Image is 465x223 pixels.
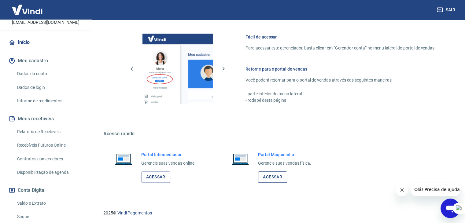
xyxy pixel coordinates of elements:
img: Imagem da dashboard mostrando o botão de gerenciar conta na sidebar no lado esquerdo [142,34,213,104]
a: Dados da conta [15,68,84,80]
h6: Retorne para o portal de vendas [245,66,436,72]
a: Acessar [258,171,287,183]
button: Sair [436,4,458,16]
button: Conta Digital [7,184,84,197]
a: Recebíveis Futuros Online [15,139,84,152]
a: Saldo e Extrato [15,197,84,210]
iframe: Fechar mensagem [396,184,408,196]
h5: Acesso rápido [103,131,450,137]
h6: Portal Maquininha [258,152,311,158]
p: Você poderá retornar para o portal de vendas através das seguintes maneiras: [245,77,436,83]
p: - rodapé desta página [245,97,436,104]
a: Vindi Pagamentos [117,210,152,215]
p: Gerencie suas vendas física. [258,160,311,166]
a: Disponibilização de agenda [15,166,84,179]
p: [EMAIL_ADDRESS][DOMAIN_NAME] [12,19,79,26]
p: Para acessar este gerenciador, basta clicar em “Gerenciar conta” no menu lateral do portal de ven... [245,45,436,51]
button: Meus recebíveis [7,112,84,126]
h6: Fácil de acessar [245,34,436,40]
button: Meu cadastro [7,54,84,68]
a: Relatório de Recebíveis [15,126,84,138]
p: 2025 © [103,210,450,216]
h6: Portal Intermediador [141,152,196,158]
img: Vindi [7,0,47,19]
span: Olá! Precisa de ajuda? [4,4,51,9]
a: Saque [15,210,84,223]
p: Gerencie suas vendas online. [141,160,196,166]
img: Imagem de um notebook aberto [111,152,136,166]
a: Acessar [141,171,170,183]
iframe: Botão para abrir a janela de mensagens [441,199,460,218]
a: Contratos com credores [15,153,84,165]
img: Imagem de um notebook aberto [227,152,253,166]
a: Informe de rendimentos [15,95,84,107]
iframe: Mensagem da empresa [411,183,460,196]
a: Dados de login [15,81,84,94]
p: - parte inferior do menu lateral [245,91,436,97]
a: Início [7,36,84,49]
